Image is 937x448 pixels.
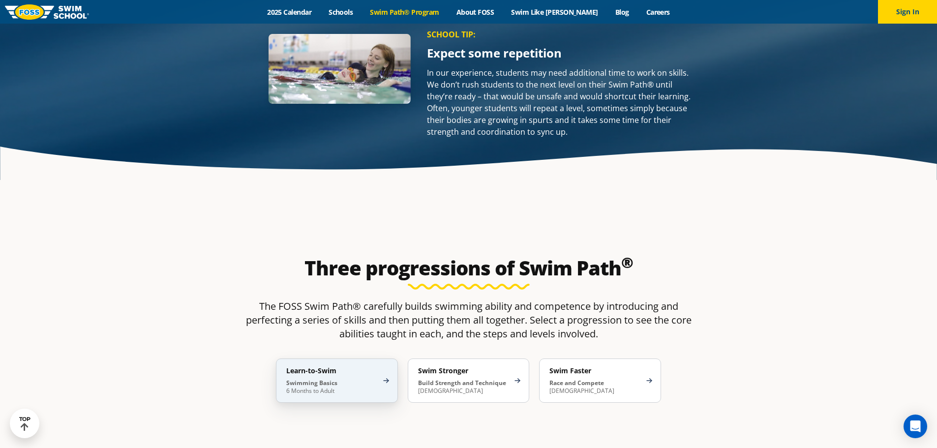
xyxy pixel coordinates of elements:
[286,366,378,375] h4: Learn-to-Swim
[259,7,320,17] a: 2025 Calendar
[418,366,510,375] h4: Swim Stronger
[362,7,448,17] a: Swim Path® Program
[549,379,604,387] strong: Race and Compete
[320,7,362,17] a: Schools
[549,366,641,375] h4: Swim Faster
[427,67,696,138] p: In our experience, students may need additional time to work on skills. We don’t rush students to...
[418,379,506,387] strong: Build Strength and Technique
[19,416,30,431] div: TOP
[5,4,89,20] img: FOSS Swim School Logo
[237,299,701,341] p: The FOSS Swim Path® carefully builds swimming ability and competence by introducing and perfectin...
[286,379,378,395] p: 6 Months to Adult
[237,256,701,280] h2: Three progressions of Swim Path
[503,7,607,17] a: Swim Like [PERSON_NAME]
[606,7,637,17] a: Blog
[286,379,337,387] strong: Swimming Basics
[549,379,641,395] p: [DEMOGRAPHIC_DATA]
[904,415,927,438] div: Open Intercom Messenger
[637,7,678,17] a: Careers
[448,7,503,17] a: About FOSS
[621,252,633,272] sup: ®
[418,379,510,395] p: [DEMOGRAPHIC_DATA]
[427,30,696,39] p: SCHOOL TIP:
[427,47,696,59] p: Expect some repetition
